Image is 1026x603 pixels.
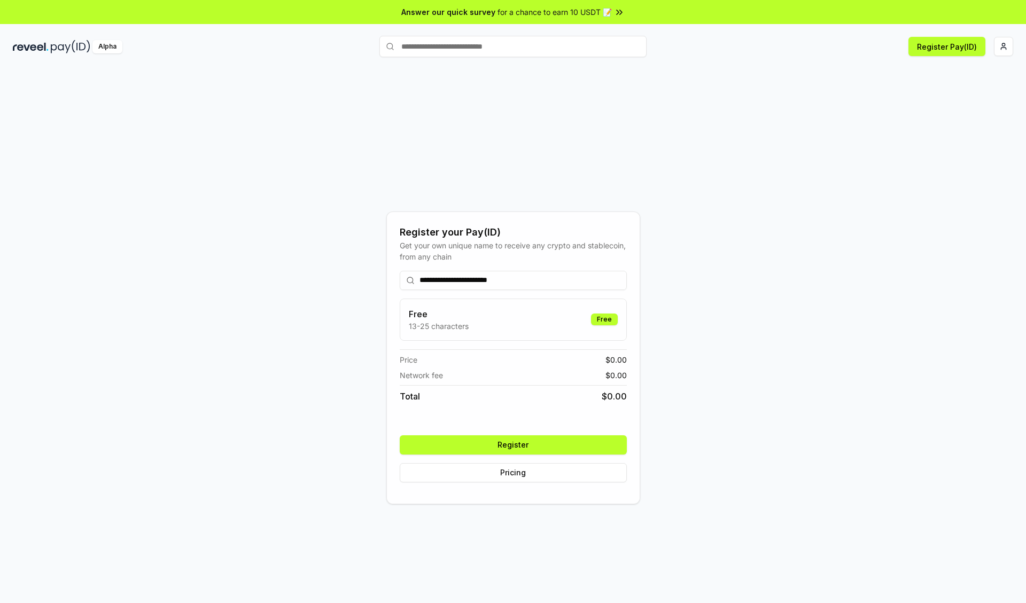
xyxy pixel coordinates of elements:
[400,240,627,262] div: Get your own unique name to receive any crypto and stablecoin, from any chain
[409,308,469,320] h3: Free
[602,390,627,403] span: $ 0.00
[605,354,627,365] span: $ 0.00
[605,370,627,381] span: $ 0.00
[908,37,985,56] button: Register Pay(ID)
[400,390,420,403] span: Total
[400,225,627,240] div: Register your Pay(ID)
[13,40,49,53] img: reveel_dark
[51,40,90,53] img: pay_id
[400,435,627,455] button: Register
[591,314,618,325] div: Free
[409,320,469,332] p: 13-25 characters
[92,40,122,53] div: Alpha
[400,463,627,482] button: Pricing
[401,6,495,18] span: Answer our quick survey
[498,6,612,18] span: for a chance to earn 10 USDT 📝
[400,354,417,365] span: Price
[400,370,443,381] span: Network fee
